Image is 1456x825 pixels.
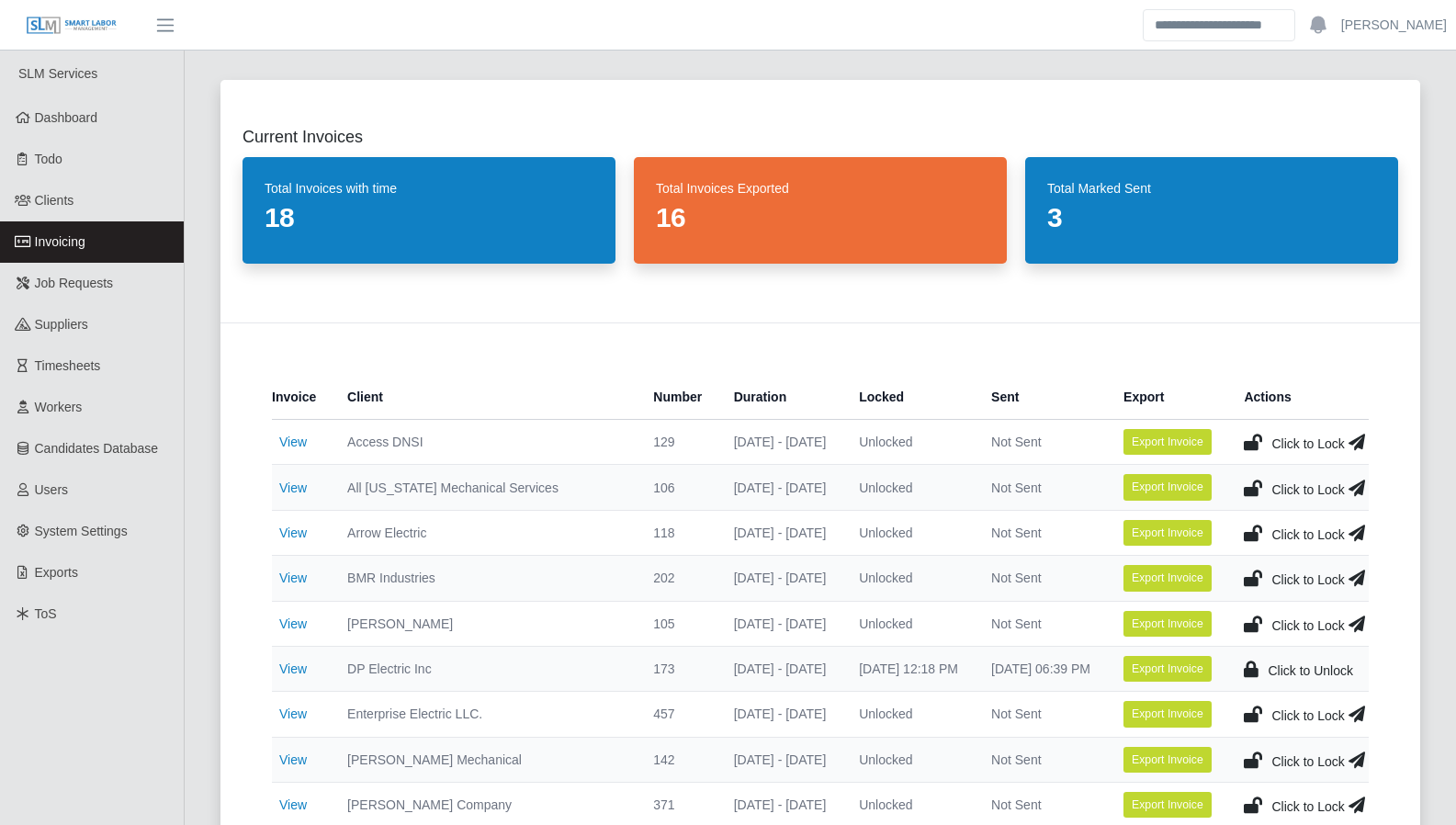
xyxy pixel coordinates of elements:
span: System Settings [35,524,128,538]
td: [DATE] - [DATE] [719,601,844,646]
a: View [279,571,307,585]
td: Unlocked [844,692,976,737]
td: [DATE] - [DATE] [719,465,844,510]
span: Click to Lock [1271,754,1344,769]
td: Not Sent [976,465,1109,510]
h2: Current Invoices [243,124,1398,150]
td: Not Sent [976,510,1109,555]
td: 142 [638,737,718,782]
button: Export Invoice [1123,747,1212,773]
span: Clients [35,193,74,208]
td: 129 [638,420,718,465]
span: Timesheets [35,358,101,373]
button: Export Invoice [1123,611,1212,637]
span: Exports [35,565,78,580]
td: [DATE] - [DATE] [719,556,844,601]
a: View [279,616,307,631]
span: Job Requests [35,276,114,290]
td: Not Sent [976,692,1109,737]
span: Todo [35,152,62,166]
span: ToS [35,606,57,621]
th: Actions [1229,375,1369,420]
dt: Total Invoices Exported [656,179,985,198]
td: 457 [638,692,718,737]
dt: Total Marked Sent [1047,179,1376,198]
button: Export Invoice [1123,656,1212,682]
th: Sent [976,375,1109,420]
td: [DATE] - [DATE] [719,510,844,555]
td: Arrow Electric [333,510,638,555]
dd: 3 [1047,201,1376,234]
td: 202 [638,556,718,601]
button: Export Invoice [1123,429,1212,455]
a: View [279,797,307,812]
input: Search [1143,9,1295,41]
span: Click to Lock [1271,527,1344,542]
td: [PERSON_NAME] Mechanical [333,737,638,782]
td: [DATE] 06:39 PM [976,646,1109,691]
td: Not Sent [976,556,1109,601]
td: [DATE] - [DATE] [719,692,844,737]
span: Users [35,482,69,497]
td: All [US_STATE] Mechanical Services [333,465,638,510]
a: View [279,661,307,676]
td: DP Electric Inc [333,646,638,691]
td: Unlocked [844,737,976,782]
span: Click to Lock [1271,799,1344,814]
span: Suppliers [35,317,88,332]
a: View [279,706,307,721]
td: Unlocked [844,510,976,555]
img: SLM Logo [26,16,118,36]
button: Export Invoice [1123,474,1212,500]
td: 106 [638,465,718,510]
button: Export Invoice [1123,792,1212,818]
td: [DATE] - [DATE] [719,420,844,465]
span: Click to Lock [1271,436,1344,451]
button: Export Invoice [1123,565,1212,591]
dd: 16 [656,201,985,234]
a: [PERSON_NAME] [1341,16,1447,35]
span: Click to Lock [1271,572,1344,587]
th: Locked [844,375,976,420]
td: [DATE] - [DATE] [719,737,844,782]
span: Click to Lock [1271,618,1344,633]
span: SLM Services [18,66,97,81]
td: Access DNSI [333,420,638,465]
span: Click to Lock [1271,482,1344,497]
a: View [279,752,307,767]
td: 173 [638,646,718,691]
a: View [279,435,307,449]
th: Duration [719,375,844,420]
td: Not Sent [976,601,1109,646]
td: Unlocked [844,420,976,465]
span: Click to Unlock [1268,663,1353,678]
span: Dashboard [35,110,98,125]
th: Export [1109,375,1229,420]
td: BMR Industries [333,556,638,601]
th: Client [333,375,638,420]
th: Invoice [272,375,333,420]
td: Not Sent [976,737,1109,782]
a: View [279,526,307,540]
span: Invoicing [35,234,85,249]
dd: 18 [265,201,593,234]
td: Unlocked [844,465,976,510]
td: 118 [638,510,718,555]
span: Candidates Database [35,441,159,456]
th: Number [638,375,718,420]
td: Unlocked [844,601,976,646]
td: Enterprise Electric LLC. [333,692,638,737]
td: 105 [638,601,718,646]
td: [DATE] 12:18 PM [844,646,976,691]
span: Workers [35,400,83,414]
dt: Total Invoices with time [265,179,593,198]
a: View [279,480,307,495]
span: Click to Lock [1271,708,1344,723]
button: Export Invoice [1123,520,1212,546]
button: Export Invoice [1123,701,1212,727]
td: [DATE] - [DATE] [719,646,844,691]
td: [PERSON_NAME] [333,601,638,646]
td: Unlocked [844,556,976,601]
td: Not Sent [976,420,1109,465]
